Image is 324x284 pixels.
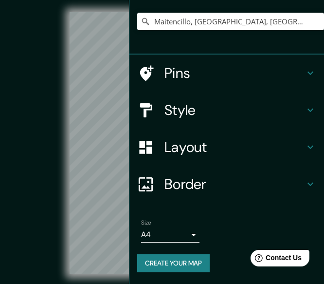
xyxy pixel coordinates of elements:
label: Size [141,219,151,227]
h4: Style [164,101,305,119]
div: Pins [129,55,324,92]
canvas: Map [70,12,254,274]
h4: Pins [164,64,305,82]
div: Border [129,166,324,203]
button: Create your map [137,254,210,272]
input: Pick your city or area [137,13,324,30]
div: Style [129,92,324,129]
div: A4 [141,227,199,243]
h4: Border [164,175,305,193]
iframe: Help widget launcher [237,246,313,273]
h4: Layout [164,138,305,156]
div: Layout [129,129,324,166]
